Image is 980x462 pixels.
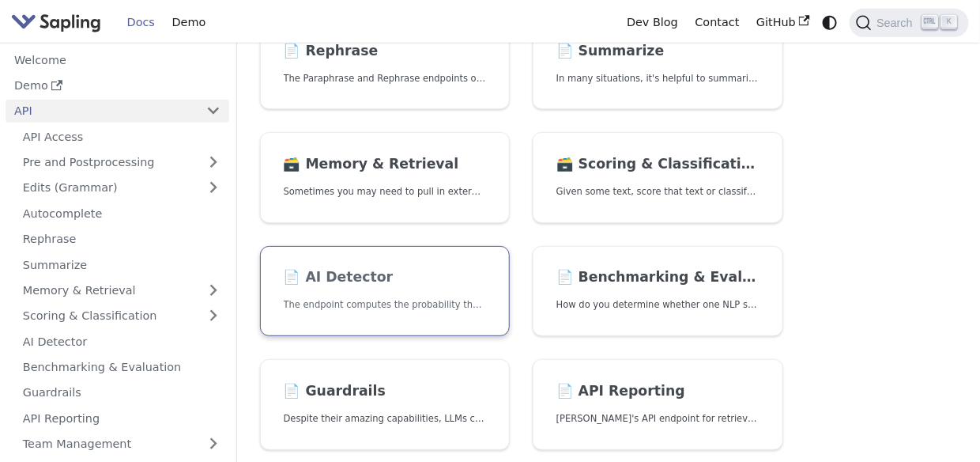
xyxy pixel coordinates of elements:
[14,356,229,379] a: Benchmarking & Evaluation
[284,297,487,312] p: The endpoint computes the probability that a piece of text is AI-generated,
[11,11,107,34] a: Sapling.ai
[533,132,783,223] a: 🗃️ Scoring & ClassificationGiven some text, score that text or classify it into one of a set of p...
[11,11,101,34] img: Sapling.ai
[14,305,229,328] a: Scoring & Classification
[198,100,229,123] button: Collapse sidebar category 'API'
[687,10,748,35] a: Contact
[556,43,759,60] h2: Summarize
[6,74,229,97] a: Demo
[260,359,511,450] a: 📄️ GuardrailsDespite their amazing capabilities, LLMs can often behave in undesired
[284,43,487,60] h2: Rephrase
[14,202,229,225] a: Autocomplete
[14,330,229,353] a: AI Detector
[14,407,229,430] a: API Reporting
[6,48,229,71] a: Welcome
[284,269,487,286] h2: AI Detector
[119,10,164,35] a: Docs
[618,10,686,35] a: Dev Blog
[14,381,229,404] a: Guardrails
[748,10,818,35] a: GitHub
[533,246,783,337] a: 📄️ Benchmarking & EvaluationHow do you determine whether one NLP system that suggests edits
[6,100,198,123] a: API
[164,10,214,35] a: Demo
[260,246,511,337] a: 📄️ AI DetectorThe endpoint computes the probability that a piece of text is AI-generated,
[14,151,229,174] a: Pre and Postprocessing
[260,132,511,223] a: 🗃️ Memory & RetrievalSometimes you may need to pull in external information that doesn't fit in t...
[14,228,229,251] a: Rephrase
[556,411,759,426] p: Sapling's API endpoint for retrieving API usage analytics.
[533,19,783,110] a: 📄️ SummarizeIn many situations, it's helpful to summarize a longer document into a shorter, more ...
[14,176,229,199] a: Edits (Grammar)
[556,269,759,286] h2: Benchmarking & Evaluation
[556,156,759,173] h2: Scoring & Classification
[556,383,759,400] h2: API Reporting
[284,71,487,86] p: The Paraphrase and Rephrase endpoints offer paraphrasing for particular styles.
[14,253,229,276] a: Summarize
[260,19,511,110] a: 📄️ RephraseThe Paraphrase and Rephrase endpoints offer paraphrasing for particular styles.
[284,184,487,199] p: Sometimes you may need to pull in external information that doesn't fit in the context size of an...
[284,383,487,400] h2: Guardrails
[872,17,922,29] span: Search
[14,125,229,148] a: API Access
[284,156,487,173] h2: Memory & Retrieval
[556,184,759,199] p: Given some text, score that text or classify it into one of a set of pre-specified categories.
[850,9,968,37] button: Search (Ctrl+K)
[556,71,759,86] p: In many situations, it's helpful to summarize a longer document into a shorter, more easily diges...
[556,297,759,312] p: How do you determine whether one NLP system that suggests edits
[941,15,957,29] kbd: K
[14,279,229,302] a: Memory & Retrieval
[533,359,783,450] a: 📄️ API Reporting[PERSON_NAME]'s API endpoint for retrieving API usage analytics.
[284,411,487,426] p: Despite their amazing capabilities, LLMs can often behave in undesired
[14,433,229,456] a: Team Management
[819,11,842,34] button: Switch between dark and light mode (currently system mode)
